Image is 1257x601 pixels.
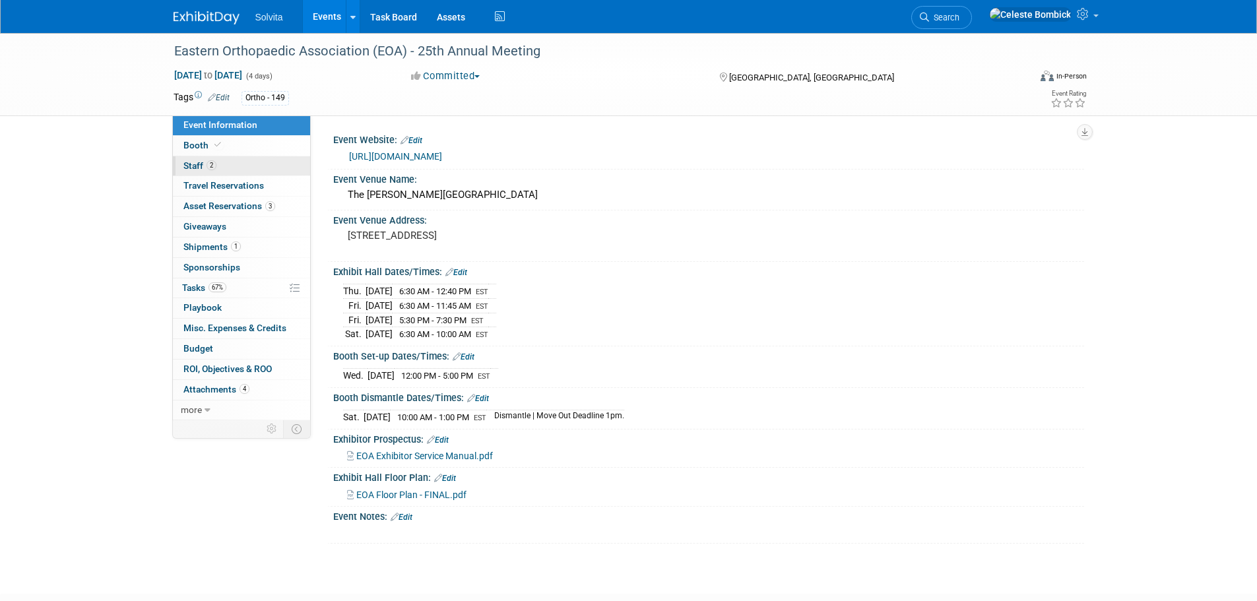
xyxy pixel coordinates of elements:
span: 1 [231,241,241,251]
a: Edit [401,136,422,145]
div: Exhibitor Prospectus: [333,429,1084,447]
a: [URL][DOMAIN_NAME] [349,151,442,162]
a: Giveaways [173,217,310,237]
a: Edit [208,93,230,102]
a: Travel Reservations [173,176,310,196]
span: 6:30 AM - 10:00 AM [399,329,471,339]
span: Event Information [183,119,257,130]
a: ROI, Objectives & ROO [173,360,310,379]
div: The [PERSON_NAME][GEOGRAPHIC_DATA] [343,185,1074,205]
a: Event Information [173,115,310,135]
div: Event Rating [1050,90,1086,97]
span: 6:30 AM - 11:45 AM [399,301,471,311]
span: Playbook [183,302,222,313]
a: Tasks67% [173,278,310,298]
div: Ortho - 149 [242,91,289,105]
span: EST [476,331,488,339]
td: Personalize Event Tab Strip [261,420,284,437]
span: Asset Reservations [183,201,275,211]
div: Event Venue Name: [333,170,1084,186]
a: Edit [453,352,474,362]
a: Shipments1 [173,237,310,257]
span: more [181,404,202,415]
td: [DATE] [366,313,393,327]
div: Booth Dismantle Dates/Times: [333,388,1084,405]
span: 10:00 AM - 1:00 PM [397,412,469,422]
td: Fri. [343,299,366,313]
img: ExhibitDay [174,11,240,24]
i: Booth reservation complete [214,141,221,148]
a: Edit [427,435,449,445]
div: In-Person [1056,71,1087,81]
td: Sat. [343,327,366,341]
span: Staff [183,160,216,171]
span: EST [474,414,486,422]
a: Edit [445,268,467,277]
span: Attachments [183,384,249,395]
div: Event Venue Address: [333,210,1084,227]
a: Playbook [173,298,310,318]
td: Dismantle | Move Out Deadline 1pm. [486,410,624,424]
a: EOA Exhibitor Service Manual.pdf [347,451,493,461]
span: [DATE] [DATE] [174,69,243,81]
span: EST [478,372,490,381]
span: EOA Exhibitor Service Manual.pdf [356,451,493,461]
div: Booth Set-up Dates/Times: [333,346,1084,364]
span: Shipments [183,241,241,252]
span: EOA Floor Plan - FINAL.pdf [356,490,467,500]
a: Search [911,6,972,29]
span: to [202,70,214,80]
div: Eastern Orthopaedic Association (EOA) - 25th Annual Meeting [170,40,1010,63]
a: Booth [173,136,310,156]
img: Format-Inperson.png [1041,71,1054,81]
a: Edit [391,513,412,522]
span: (4 days) [245,72,273,80]
td: Wed. [343,369,368,383]
pre: [STREET_ADDRESS] [348,230,631,241]
span: [GEOGRAPHIC_DATA], [GEOGRAPHIC_DATA] [729,73,894,82]
div: Exhibit Hall Floor Plan: [333,468,1084,485]
a: Edit [467,394,489,403]
span: Booth [183,140,224,150]
button: Committed [406,69,485,83]
span: Misc. Expenses & Credits [183,323,286,333]
div: Event Format [951,69,1087,88]
td: Thu. [343,284,366,299]
span: 4 [240,384,249,394]
span: Travel Reservations [183,180,264,191]
td: [DATE] [368,369,395,383]
td: Fri. [343,313,366,327]
td: [DATE] [366,299,393,313]
span: EST [471,317,484,325]
a: Staff2 [173,156,310,176]
div: Exhibit Hall Dates/Times: [333,262,1084,279]
span: 12:00 PM - 5:00 PM [401,371,473,381]
td: Sat. [343,410,364,424]
a: Misc. Expenses & Credits [173,319,310,338]
a: Attachments4 [173,380,310,400]
span: EST [476,302,488,311]
span: Sponsorships [183,262,240,272]
td: [DATE] [366,327,393,341]
div: Event Notes: [333,507,1084,524]
td: Tags [174,90,230,106]
td: [DATE] [366,284,393,299]
span: Search [929,13,959,22]
span: 3 [265,201,275,211]
img: Celeste Bombick [989,7,1072,22]
span: 67% [209,282,226,292]
td: [DATE] [364,410,391,424]
span: EST [476,288,488,296]
td: Toggle Event Tabs [283,420,310,437]
span: Solvita [255,12,283,22]
span: Tasks [182,282,226,293]
span: ROI, Objectives & ROO [183,364,272,374]
span: Giveaways [183,221,226,232]
a: Asset Reservations3 [173,197,310,216]
a: Budget [173,339,310,359]
a: EOA Floor Plan - FINAL.pdf [347,490,467,500]
span: 2 [207,160,216,170]
div: Event Website: [333,130,1084,147]
a: Sponsorships [173,258,310,278]
span: 5:30 PM - 7:30 PM [399,315,467,325]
